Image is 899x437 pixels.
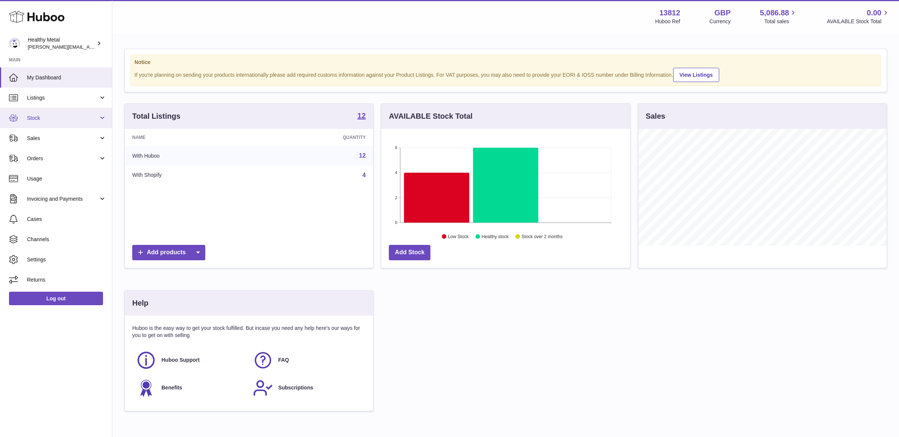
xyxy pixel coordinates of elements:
[132,298,148,308] h3: Help
[27,276,106,283] span: Returns
[134,67,877,82] div: If you're planning on sending your products internationally please add required customs informati...
[27,74,106,81] span: My Dashboard
[27,256,106,263] span: Settings
[673,68,719,82] a: View Listings
[9,38,20,49] img: jose@healthy-metal.com
[132,111,181,121] h3: Total Listings
[27,216,106,223] span: Cases
[395,195,397,200] text: 2
[259,129,373,146] th: Quantity
[253,350,362,370] a: FAQ
[395,145,397,150] text: 6
[655,18,680,25] div: Huboo Ref
[522,234,563,239] text: Stock over 2 months
[27,115,99,122] span: Stock
[125,146,259,166] td: With Huboo
[867,8,881,18] span: 0.00
[389,245,430,260] a: Add Stock
[253,378,362,398] a: Subscriptions
[827,18,890,25] span: AVAILABLE Stock Total
[125,166,259,185] td: With Shopify
[161,356,200,364] span: Huboo Support
[278,384,313,391] span: Subscriptions
[28,36,95,51] div: Healthy Metal
[646,111,665,121] h3: Sales
[827,8,890,25] a: 0.00 AVAILABLE Stock Total
[27,236,106,243] span: Channels
[357,112,366,119] strong: 12
[395,220,397,225] text: 0
[136,378,245,398] a: Benefits
[395,170,397,175] text: 4
[161,384,182,391] span: Benefits
[27,155,99,162] span: Orders
[27,94,99,101] span: Listings
[659,8,680,18] strong: 13812
[27,195,99,203] span: Invoicing and Payments
[357,112,366,121] a: 12
[136,350,245,370] a: Huboo Support
[132,245,205,260] a: Add products
[389,111,472,121] h3: AVAILABLE Stock Total
[132,325,366,339] p: Huboo is the easy way to get your stock fulfilled. But incase you need any help here's our ways f...
[359,152,366,159] a: 12
[764,18,797,25] span: Total sales
[760,8,798,25] a: 5,086.88 Total sales
[760,8,789,18] span: 5,086.88
[482,234,509,239] text: Healthy stock
[9,292,103,305] a: Log out
[448,234,469,239] text: Low Stock
[27,175,106,182] span: Usage
[714,8,730,18] strong: GBP
[28,44,150,50] span: [PERSON_NAME][EMAIL_ADDRESS][DOMAIN_NAME]
[125,129,259,146] th: Name
[27,135,99,142] span: Sales
[709,18,731,25] div: Currency
[278,356,289,364] span: FAQ
[134,59,877,66] strong: Notice
[362,172,366,178] a: 4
